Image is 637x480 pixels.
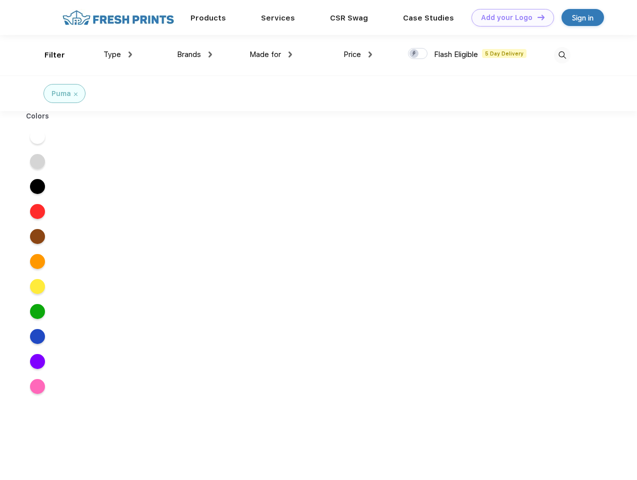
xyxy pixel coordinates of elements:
[434,50,478,59] span: Flash Eligible
[190,13,226,22] a: Products
[103,50,121,59] span: Type
[18,111,57,121] div: Colors
[261,13,295,22] a: Services
[554,47,570,63] img: desktop_search.svg
[481,13,532,22] div: Add your Logo
[74,92,77,96] img: filter_cancel.svg
[128,51,132,57] img: dropdown.png
[59,9,177,26] img: fo%20logo%202.webp
[572,12,593,23] div: Sign in
[368,51,372,57] img: dropdown.png
[537,14,544,20] img: DT
[288,51,292,57] img: dropdown.png
[177,50,201,59] span: Brands
[330,13,368,22] a: CSR Swag
[208,51,212,57] img: dropdown.png
[343,50,361,59] span: Price
[51,88,71,99] div: Puma
[561,9,604,26] a: Sign in
[482,49,526,58] span: 5 Day Delivery
[249,50,281,59] span: Made for
[44,49,65,61] div: Filter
